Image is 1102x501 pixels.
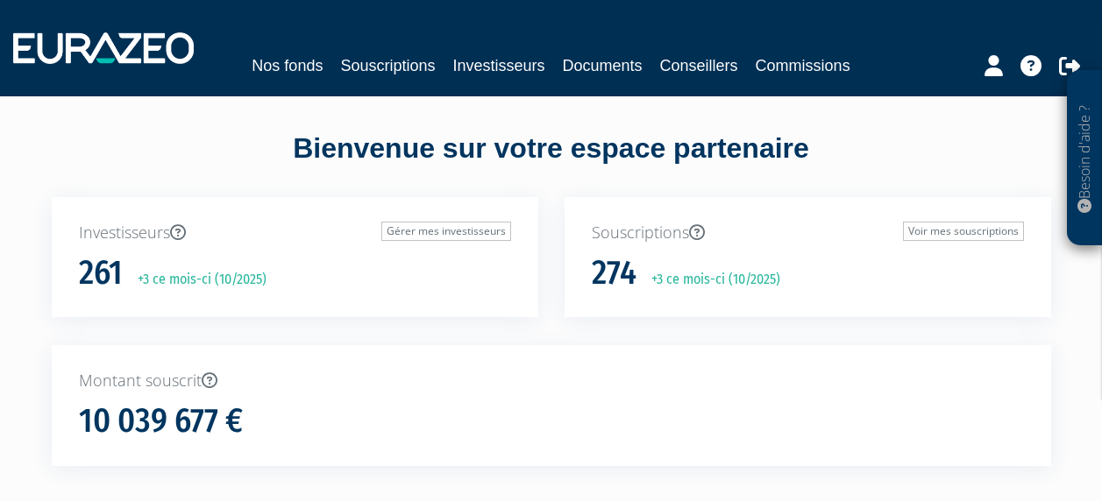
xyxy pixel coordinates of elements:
[381,222,511,241] a: Gérer mes investisseurs
[660,53,738,78] a: Conseillers
[903,222,1024,241] a: Voir mes souscriptions
[340,53,435,78] a: Souscriptions
[125,270,267,290] p: +3 ce mois-ci (10/2025)
[79,255,123,292] h1: 261
[592,222,1024,244] p: Souscriptions
[592,255,636,292] h1: 274
[639,270,780,290] p: +3 ce mois-ci (10/2025)
[79,403,243,440] h1: 10 039 677 €
[79,370,1024,392] p: Montant souscrit
[252,53,323,78] a: Nos fonds
[563,53,643,78] a: Documents
[1075,80,1095,237] p: Besoin d'aide ?
[756,53,850,78] a: Commissions
[452,53,544,78] a: Investisseurs
[79,222,511,244] p: Investisseurs
[13,32,194,64] img: 1732889491-logotype_eurazeo_blanc_rvb.png
[39,129,1064,197] div: Bienvenue sur votre espace partenaire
